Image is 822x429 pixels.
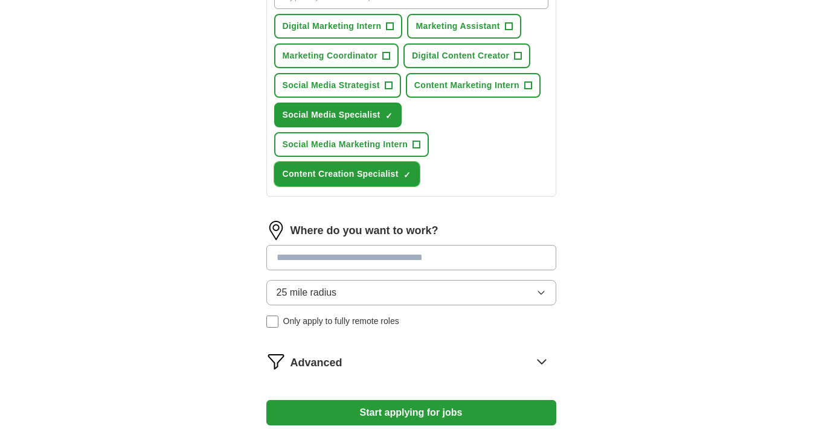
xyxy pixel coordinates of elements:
[274,14,403,39] button: Digital Marketing Intern
[403,43,530,68] button: Digital Content Creator
[266,352,286,371] img: filter
[406,73,541,98] button: Content Marketing Intern
[283,109,380,121] span: Social Media Specialist
[283,79,380,92] span: Social Media Strategist
[416,20,499,33] span: Marketing Assistant
[274,162,420,186] button: Content Creation Specialist✓
[274,43,399,68] button: Marketing Coordinator
[274,73,401,98] button: Social Media Strategist
[385,111,393,121] span: ✓
[274,132,429,157] button: Social Media Marketing Intern
[407,14,521,39] button: Marketing Assistant
[266,316,278,328] input: Only apply to fully remote roles
[283,20,382,33] span: Digital Marketing Intern
[403,170,411,180] span: ✓
[291,223,438,239] label: Where do you want to work?
[283,138,408,151] span: Social Media Marketing Intern
[412,49,509,62] span: Digital Content Creator
[266,400,556,425] button: Start applying for jobs
[266,280,556,305] button: 25 mile radius
[283,49,377,62] span: Marketing Coordinator
[266,221,286,240] img: location.png
[274,103,402,127] button: Social Media Specialist✓
[277,285,337,300] span: 25 mile radius
[283,315,399,328] span: Only apply to fully remote roles
[283,168,399,180] span: Content Creation Specialist
[291,355,342,371] span: Advanced
[414,79,519,92] span: Content Marketing Intern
